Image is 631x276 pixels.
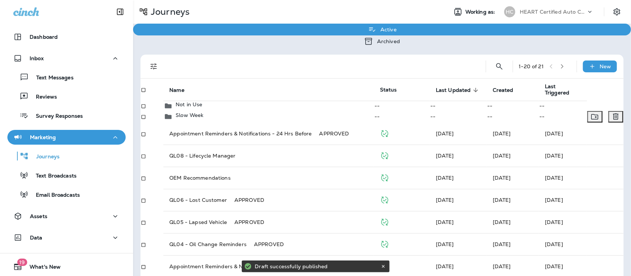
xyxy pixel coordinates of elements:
[7,187,126,202] button: Email Broadcasts
[169,130,312,137] p: Appointment Reminders & Notifications - 24 Hrs Before
[7,89,126,104] button: Reviews
[493,175,511,181] span: J-P Scoville
[169,87,194,93] span: Name
[7,168,126,183] button: Text Broadcasts
[169,241,247,248] p: QL04 - Oil Change Reminders
[255,261,379,272] div: Draft successfully published
[28,192,80,199] p: Email Broadcasts
[610,5,624,18] button: Settings
[374,111,430,123] td: --
[169,218,227,226] p: QL05 - Lapsed Vehicle
[176,101,202,107] p: Not in Use
[30,34,58,40] p: Dashboard
[492,59,507,74] button: Search Journeys
[169,174,231,182] p: OEM Recommendations
[169,152,235,159] p: QL08 - Lifecycle Manager
[169,263,311,270] p: Appointment Reminders & Notifications - 72 Hrs Before
[520,9,586,15] p: HEART Certified Auto Care
[539,234,624,256] td: [DATE]
[587,111,603,123] button: Move to folder
[7,108,126,123] button: Survey Responses
[436,219,454,225] span: J-P Scoville
[380,174,389,181] span: Published
[30,134,56,140] p: Marketing
[148,6,190,17] p: Journeys
[380,152,389,159] span: Published
[493,152,511,159] span: Frank Carreno
[380,86,397,93] span: Status
[230,219,269,225] span: APPROVED
[7,209,126,224] button: Assets
[545,83,574,96] span: Last Triggered
[7,30,126,44] button: Dashboard
[608,111,623,123] button: Delete
[430,101,487,111] td: --
[373,38,400,44] p: Archived
[30,235,43,241] p: Data
[600,63,611,69] p: New
[30,55,44,61] p: Inbox
[29,153,60,161] p: Journeys
[436,175,454,181] span: J-P Scoville
[493,219,511,225] span: J-P Scoville
[539,167,624,189] td: [DATE]
[436,87,471,93] span: Last Updated
[539,211,624,234] td: [DATE]
[487,101,539,111] td: --
[493,263,511,270] span: J-P Scoville
[539,101,624,111] td: --
[30,213,47,219] p: Assets
[7,69,126,85] button: Text Messages
[493,130,511,137] span: J-P Scoville
[539,145,624,167] td: [DATE]
[7,148,126,164] button: Journeys
[539,111,587,123] td: --
[374,101,430,111] td: --
[29,75,74,82] p: Text Messages
[436,87,481,93] span: Last Updated
[436,197,454,203] span: J-P Scoville
[380,218,389,225] span: Published
[377,27,397,32] p: Active
[169,196,227,204] p: QL06 - Lost Customer
[465,9,497,15] span: Working as:
[436,263,454,270] span: J-P Scoville
[315,130,354,137] span: APPROVED
[380,130,389,137] span: Published
[380,196,389,203] span: Published
[146,59,161,74] button: Filters
[7,230,126,245] button: Data
[7,130,126,145] button: Marketing
[493,87,523,93] span: Created
[493,87,513,93] span: Created
[28,173,77,180] p: Text Broadcasts
[539,189,624,211] td: [DATE]
[436,152,454,159] span: Developer Integrations
[545,83,584,96] span: Last Triggered
[487,111,539,123] td: --
[380,241,389,247] span: Published
[28,94,57,101] p: Reviews
[169,87,184,93] span: Name
[110,4,130,19] button: Collapse Sidebar
[28,113,83,120] p: Survey Responses
[436,130,454,137] span: J-P Scoville
[493,241,511,248] span: J-P Scoville
[7,51,126,66] button: Inbox
[230,197,269,203] span: APPROVED
[493,197,511,203] span: J-P Scoville
[430,111,487,123] td: --
[539,123,624,145] td: [DATE]
[436,241,454,248] span: J-P Scoville
[519,63,544,69] div: 1 - 20 of 21
[17,259,27,266] span: 19
[7,259,126,274] button: 19What's New
[176,112,203,118] p: Slow Week
[250,241,288,248] span: APPROVED
[22,264,61,273] span: What's New
[504,6,515,17] div: HC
